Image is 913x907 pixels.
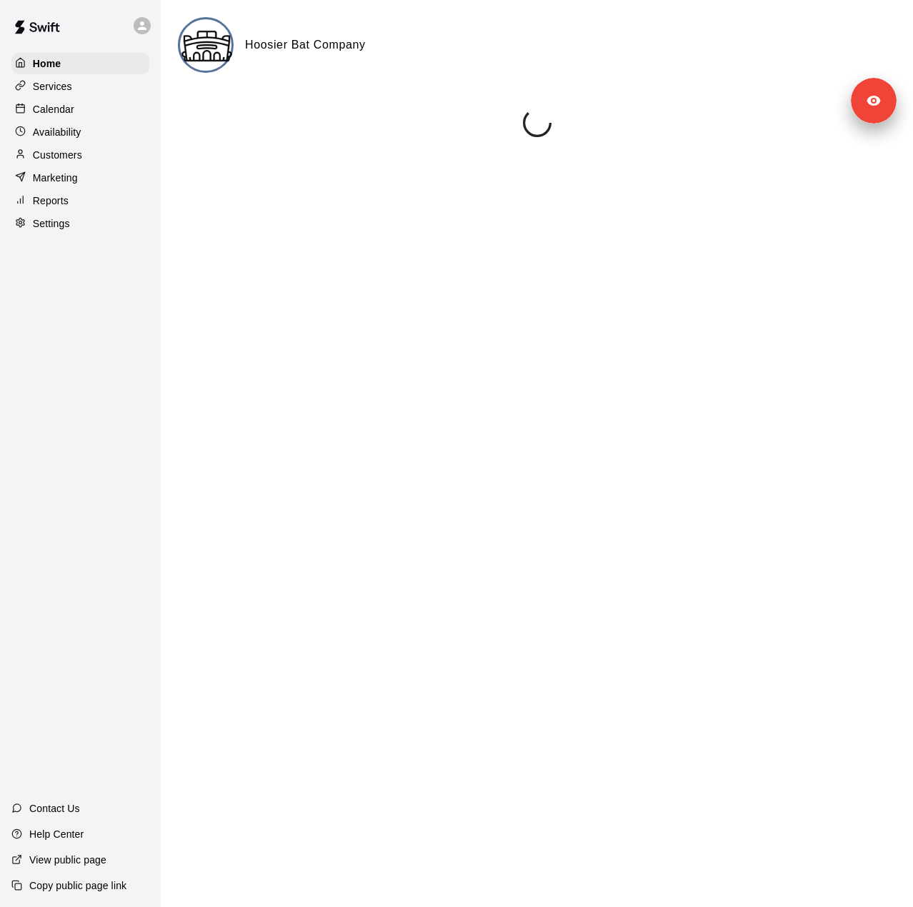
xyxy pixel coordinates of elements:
[33,125,81,139] p: Availability
[33,148,82,162] p: Customers
[11,76,149,97] a: Services
[11,99,149,120] a: Calendar
[11,121,149,143] a: Availability
[29,878,126,893] p: Copy public page link
[29,853,106,867] p: View public page
[33,216,70,231] p: Settings
[29,801,80,816] p: Contact Us
[33,171,78,185] p: Marketing
[11,190,149,211] a: Reports
[180,19,234,73] img: Hoosier Bat Company logo
[245,36,366,54] h6: Hoosier Bat Company
[11,213,149,234] a: Settings
[33,102,74,116] p: Calendar
[33,79,72,94] p: Services
[11,144,149,166] a: Customers
[33,56,61,71] p: Home
[11,53,149,74] a: Home
[11,167,149,189] a: Marketing
[29,827,84,841] p: Help Center
[33,194,69,208] p: Reports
